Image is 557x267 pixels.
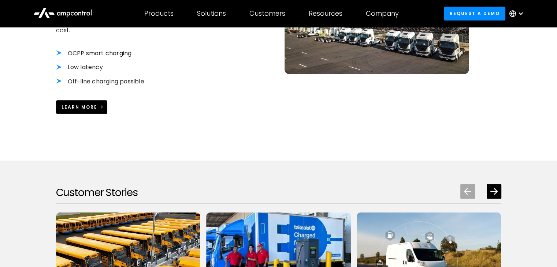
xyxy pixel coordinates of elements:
div: Next slide [487,184,501,199]
li: Off-line charging possible [56,78,230,86]
div: Learn More [62,104,97,110]
div: Customers [249,10,285,18]
li: Low latency [56,63,230,71]
div: Company [366,10,399,18]
div: Solutions [197,10,226,18]
div: Resources [309,10,342,18]
li: OCPP smart charging [56,49,230,57]
div: Previous slide [460,184,475,199]
div: Products [144,10,174,18]
h2: Customer Stories [56,187,138,199]
a: Request a demo [444,7,505,20]
a: Learn More [56,100,108,114]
